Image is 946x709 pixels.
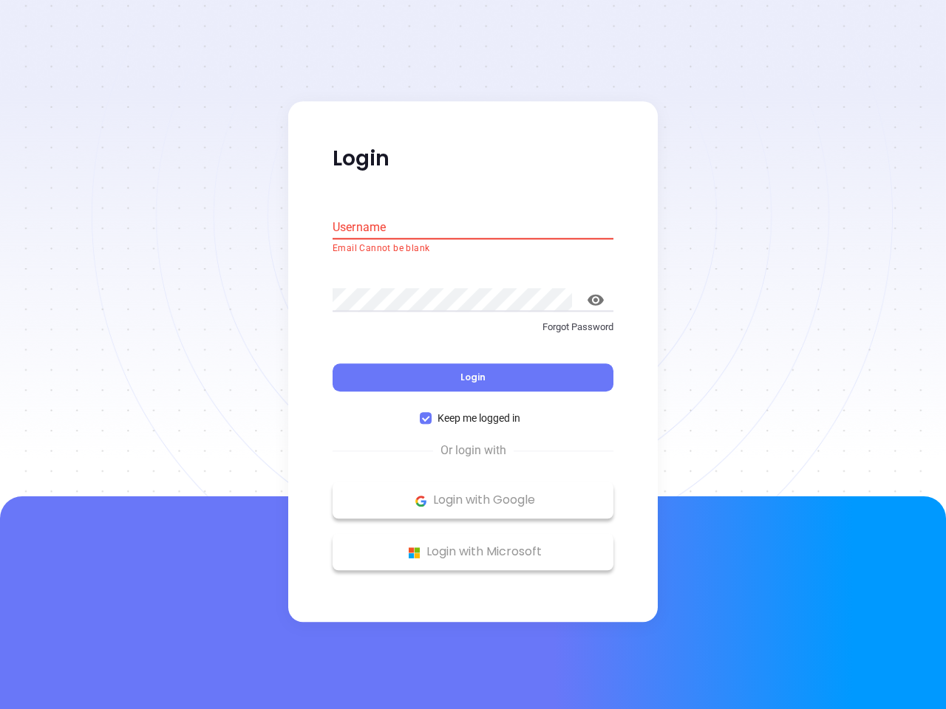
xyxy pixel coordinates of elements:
button: Microsoft Logo Login with Microsoft [333,534,613,571]
p: Login with Microsoft [340,541,606,564]
a: Forgot Password [333,320,613,346]
p: Login [333,145,613,172]
button: Login [333,364,613,392]
span: Or login with [433,442,514,460]
span: Keep me logged in [432,411,526,427]
span: Login [460,371,486,384]
button: Google Logo Login with Google [333,482,613,519]
button: toggle password visibility [578,282,613,318]
img: Google Logo [412,492,430,510]
p: Login with Google [340,490,606,512]
p: Email Cannot be blank [333,242,613,256]
img: Microsoft Logo [405,544,423,562]
p: Forgot Password [333,320,613,335]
